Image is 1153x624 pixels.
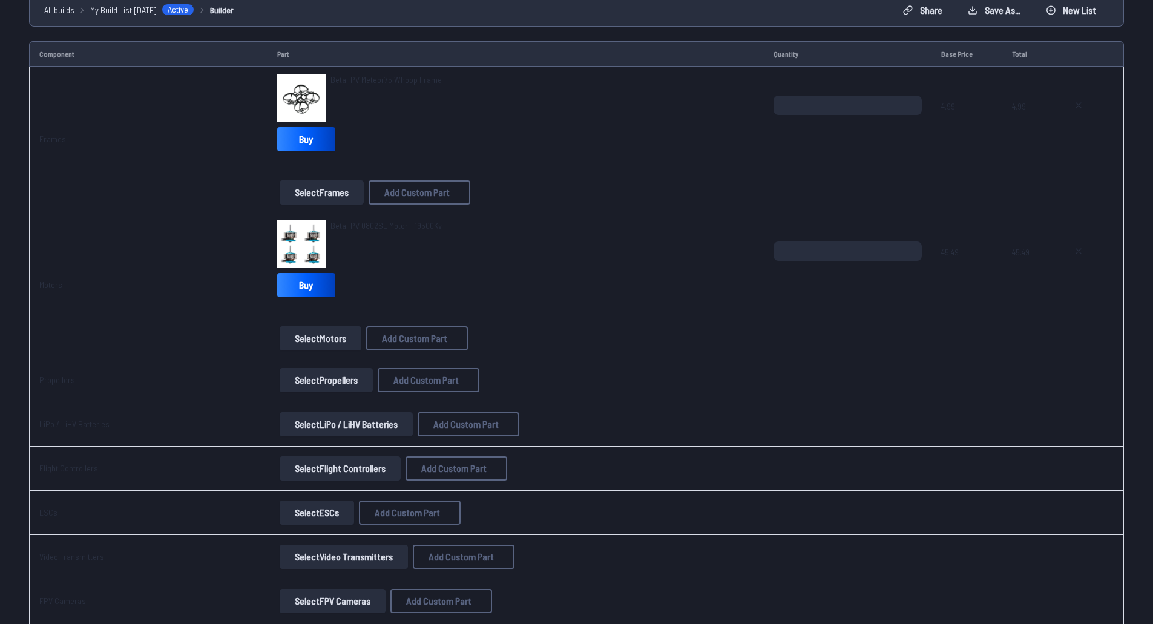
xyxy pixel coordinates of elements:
[384,188,450,197] span: Add Custom Part
[280,545,408,569] button: SelectVideo Transmitters
[421,464,487,473] span: Add Custom Part
[958,1,1031,20] button: Save as...
[413,545,514,569] button: Add Custom Part
[359,501,461,525] button: Add Custom Part
[277,326,364,350] a: SelectMotors
[382,333,447,343] span: Add Custom Part
[39,551,104,562] a: Video Transmitters
[1002,41,1054,67] td: Total
[330,220,442,232] a: BetaFPV 0802SE Motor - 19500Kv
[366,326,468,350] button: Add Custom Part
[330,74,442,86] a: BetaFPV Meteor75 Whoop Frame
[429,552,494,562] span: Add Custom Part
[280,180,364,205] button: SelectFrames
[277,545,410,569] a: SelectVideo Transmitters
[277,273,335,297] a: Buy
[277,220,326,268] img: image
[393,375,459,385] span: Add Custom Part
[39,419,110,429] a: LiPo / LiHV Batteries
[210,4,234,16] a: Builder
[1036,1,1106,20] button: New List
[406,456,507,481] button: Add Custom Part
[277,456,403,481] a: SelectFlight Controllers
[277,180,366,205] a: SelectFrames
[893,1,953,20] button: Share
[1012,96,1044,154] span: 4.99
[39,134,66,144] a: Frames
[44,4,74,16] a: All builds
[330,220,442,231] span: BetaFPV 0802SE Motor - 19500Kv
[1012,241,1044,300] span: 45.49
[280,589,386,613] button: SelectFPV Cameras
[375,508,440,517] span: Add Custom Part
[941,241,993,300] span: 45.49
[90,4,157,16] span: My Build List [DATE]
[90,4,194,16] a: My Build List [DATE]Active
[418,412,519,436] button: Add Custom Part
[277,501,356,525] a: SelectESCs
[280,326,361,350] button: SelectMotors
[277,589,388,613] a: SelectFPV Cameras
[280,456,401,481] button: SelectFlight Controllers
[39,507,57,517] a: ESCs
[277,127,335,151] a: Buy
[941,96,993,154] span: 4.99
[39,375,75,385] a: Propellers
[433,419,499,429] span: Add Custom Part
[277,368,375,392] a: SelectPropellers
[931,41,1002,67] td: Base Price
[162,4,194,16] span: Active
[369,180,470,205] button: Add Custom Part
[277,412,415,436] a: SelectLiPo / LiHV Batteries
[277,74,326,122] img: image
[390,589,492,613] button: Add Custom Part
[39,280,62,290] a: Motors
[280,412,413,436] button: SelectLiPo / LiHV Batteries
[268,41,764,67] td: Part
[39,596,86,606] a: FPV Cameras
[29,41,268,67] td: Component
[330,74,442,85] span: BetaFPV Meteor75 Whoop Frame
[280,368,373,392] button: SelectPropellers
[280,501,354,525] button: SelectESCs
[406,596,471,606] span: Add Custom Part
[378,368,479,392] button: Add Custom Part
[764,41,931,67] td: Quantity
[39,463,98,473] a: Flight Controllers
